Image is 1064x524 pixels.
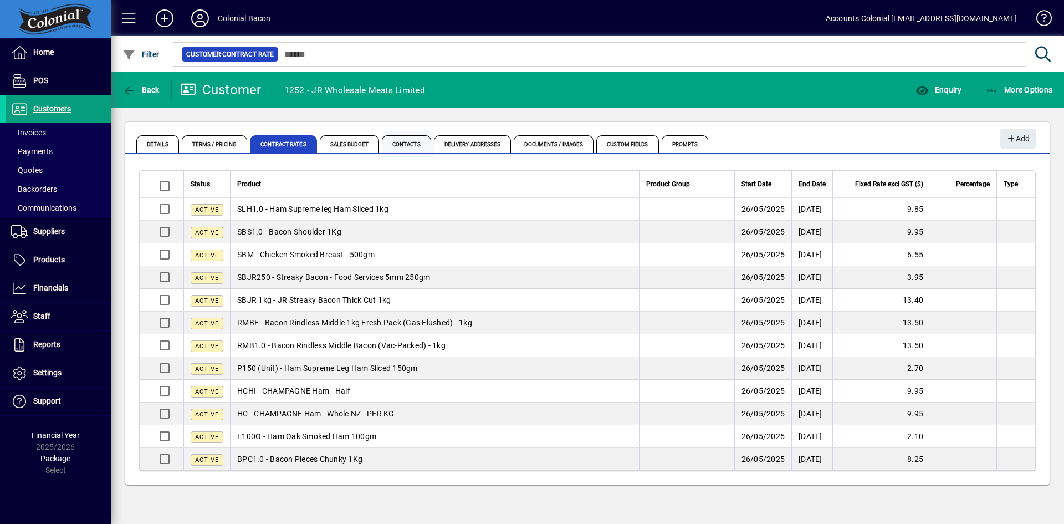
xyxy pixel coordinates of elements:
[122,50,160,59] span: Filter
[195,252,219,259] span: Active
[33,340,60,349] span: Reports
[734,334,792,357] td: 26/05/2025
[791,266,832,289] td: [DATE]
[6,180,111,199] a: Backorders
[230,312,639,334] td: RMBF - Bacon Rindless Middle 1kg Fresh Pack (Gas Flushed) - 1kg
[791,221,832,243] td: [DATE]
[6,142,111,161] a: Payments
[230,198,639,221] td: SLH1.0 - Ham Supreme leg Ham Sliced 1kg
[195,206,219,213] span: Active
[832,334,930,357] td: 13.50
[230,403,639,425] td: HC - CHAMPAGNE Ham - Whole NZ - PER KG
[6,161,111,180] a: Quotes
[250,135,316,153] span: Contract Rates
[120,44,162,64] button: Filter
[832,380,930,403] td: 9.95
[218,9,270,27] div: Colonial Bacon
[284,82,425,99] div: 1252 - JR Wholesale Meats Limited
[180,81,262,99] div: Customer
[832,289,930,312] td: 13.40
[734,403,792,425] td: 26/05/2025
[230,289,639,312] td: SBJR 1kg - JR Streaky Bacon Thick Cut 1kg
[122,85,160,94] span: Back
[6,331,111,359] a: Reports
[915,85,961,94] span: Enquiry
[985,85,1053,94] span: More Options
[662,135,709,153] span: Prompts
[956,178,990,190] span: Percentage
[832,312,930,334] td: 13.50
[40,454,70,463] span: Package
[791,425,832,448] td: [DATE]
[514,135,594,153] span: Documents / Images
[230,448,639,470] td: BPC1.0 - Bacon Pieces Chunky 1Kg
[186,49,274,60] span: Customer Contract Rate
[832,221,930,243] td: 9.95
[195,365,219,373] span: Active
[182,135,248,153] span: Terms / Pricing
[1000,129,1036,149] button: Add
[826,9,1017,27] div: Accounts Colonial [EMAIL_ADDRESS][DOMAIN_NAME]
[734,243,792,266] td: 26/05/2025
[195,411,219,418] span: Active
[195,297,219,304] span: Active
[791,403,832,425] td: [DATE]
[791,243,832,266] td: [DATE]
[230,334,639,357] td: RMB1.0 - Bacon Rindless Middle Bacon (Vac-Packed) - 1kg
[6,274,111,302] a: Financials
[33,396,61,405] span: Support
[230,221,639,243] td: SBS1.0 - Bacon Shoulder 1Kg
[832,266,930,289] td: 3.95
[195,274,219,282] span: Active
[33,227,65,236] span: Suppliers
[111,80,172,100] app-page-header-button: Back
[230,425,639,448] td: F100O - Ham Oak Smoked Ham 100gm
[734,198,792,221] td: 26/05/2025
[11,166,43,175] span: Quotes
[1004,178,1018,190] span: Type
[791,289,832,312] td: [DATE]
[799,178,826,190] span: End Date
[195,320,219,327] span: Active
[237,178,261,190] span: Product
[791,380,832,403] td: [DATE]
[6,218,111,246] a: Suppliers
[6,246,111,274] a: Products
[33,255,65,264] span: Products
[646,178,690,190] span: Product Group
[434,135,511,153] span: Delivery Addresses
[33,104,71,113] span: Customers
[195,456,219,464] span: Active
[913,80,964,100] button: Enquiry
[832,357,930,380] td: 2.70
[33,368,62,377] span: Settings
[382,135,431,153] span: Contacts
[320,135,379,153] span: Sales Budget
[6,388,111,415] a: Support
[734,312,792,334] td: 26/05/2025
[832,403,930,425] td: 9.95
[791,448,832,470] td: [DATE]
[791,312,832,334] td: [DATE]
[11,185,57,194] span: Backorders
[6,39,111,67] a: Home
[6,67,111,95] a: POS
[832,448,930,470] td: 8.25
[230,357,639,380] td: P150 (Unit) - Ham Supreme Leg Ham Sliced 150gm
[33,76,48,85] span: POS
[734,357,792,380] td: 26/05/2025
[147,8,182,28] button: Add
[33,283,68,292] span: Financials
[791,198,832,221] td: [DATE]
[230,380,639,403] td: HCHI - CHAMPAGNE Ham - Half
[741,178,771,190] span: Start Date
[6,199,111,217] a: Communications
[983,80,1056,100] button: More Options
[33,312,50,320] span: Staff
[734,221,792,243] td: 26/05/2025
[191,178,210,190] span: Status
[33,48,54,57] span: Home
[6,359,111,387] a: Settings
[195,388,219,395] span: Active
[832,198,930,221] td: 9.85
